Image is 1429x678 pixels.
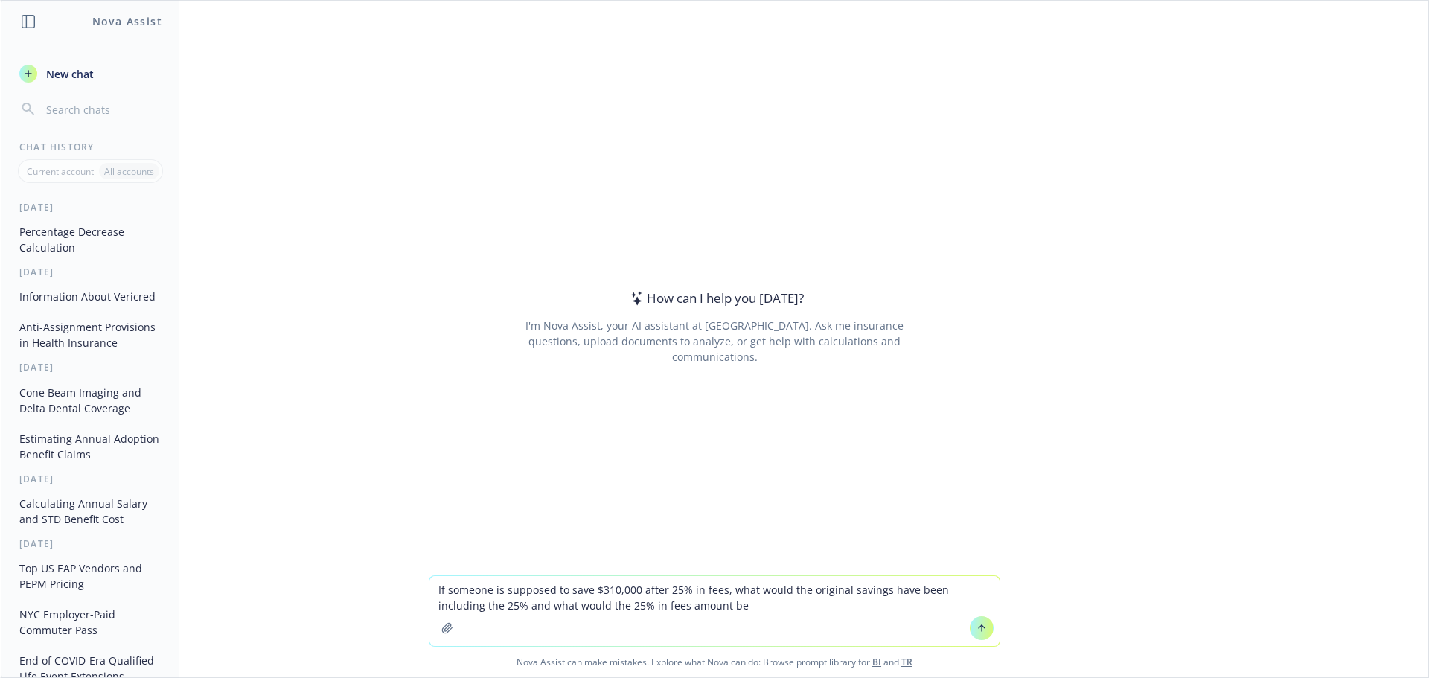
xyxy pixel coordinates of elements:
a: BI [872,656,881,668]
div: [DATE] [1,537,179,550]
div: I'm Nova Assist, your AI assistant at [GEOGRAPHIC_DATA]. Ask me insurance questions, upload docum... [505,318,924,365]
button: Estimating Annual Adoption Benefit Claims [13,426,167,467]
button: Calculating Annual Salary and STD Benefit Cost [13,491,167,531]
div: Chat History [1,141,179,153]
span: Nova Assist can make mistakes. Explore what Nova can do: Browse prompt library for and [7,647,1422,677]
p: All accounts [104,165,154,178]
button: Information About Vericred [13,284,167,309]
h1: Nova Assist [92,13,162,29]
button: Percentage Decrease Calculation [13,220,167,260]
div: [DATE] [1,201,179,214]
textarea: If someone is supposed to save $310,000 after 25% in fees, what would the original savings have b... [429,576,1000,646]
a: TR [901,656,912,668]
p: Current account [27,165,94,178]
button: NYC Employer-Paid Commuter Pass [13,602,167,642]
button: Anti-Assignment Provisions in Health Insurance [13,315,167,355]
button: Top US EAP Vendors and PEPM Pricing [13,556,167,596]
div: How can I help you [DATE]? [626,289,804,308]
div: [DATE] [1,361,179,374]
span: New chat [43,66,94,82]
button: Cone Beam Imaging and Delta Dental Coverage [13,380,167,420]
button: New chat [13,60,167,87]
div: [DATE] [1,266,179,278]
input: Search chats [43,99,162,120]
div: [DATE] [1,473,179,485]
